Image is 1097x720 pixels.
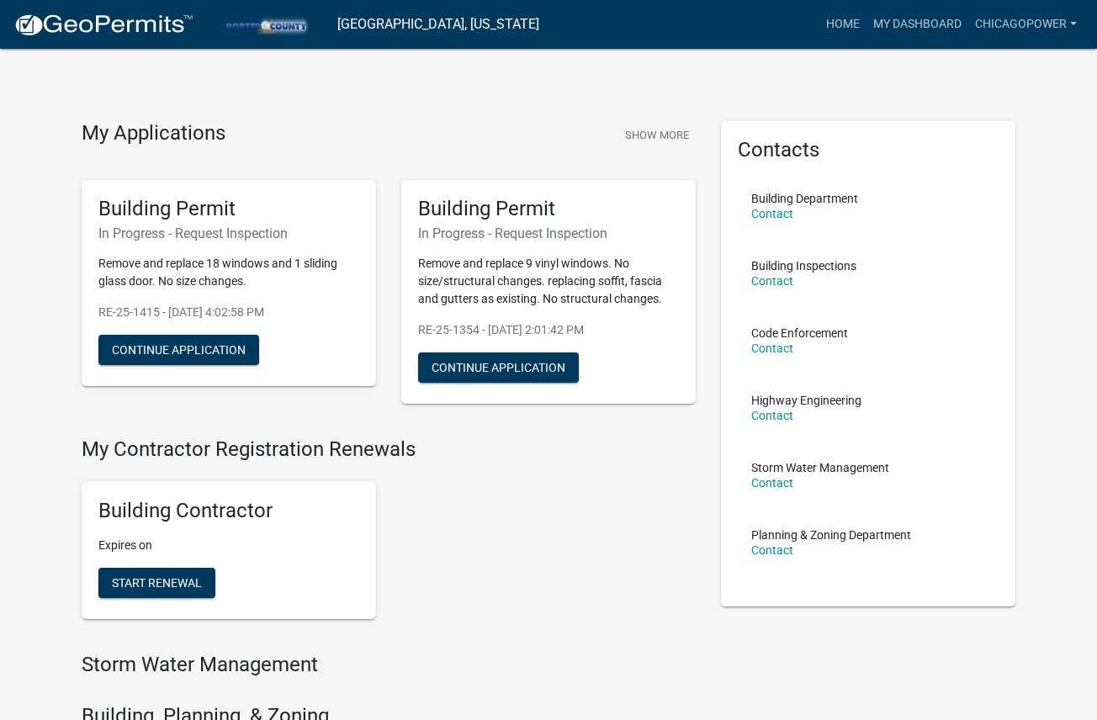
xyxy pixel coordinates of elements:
[751,462,889,474] p: Storm Water Management
[418,255,679,308] p: Remove and replace 9 vinyl windows. No size/structural changes. replacing soffit, fascia and gutt...
[98,568,215,598] button: Start Renewal
[98,304,359,321] p: RE-25-1415 - [DATE] 4:02:58 PM
[82,437,696,462] h4: My Contractor Registration Renewals
[751,476,793,490] a: Contact
[418,352,579,383] button: Continue Application
[418,197,679,221] h5: Building Permit
[968,8,1084,40] a: Chicagopower
[866,8,968,40] a: My Dashboard
[98,499,359,523] h5: Building Contractor
[98,225,359,241] h6: In Progress - Request Inspection
[819,8,866,40] a: Home
[82,121,225,146] h4: My Applications
[751,260,856,272] p: Building Inspections
[98,255,359,290] p: Remove and replace 18 windows and 1 sliding glass door. No size changes.
[751,543,793,557] a: Contact
[98,537,359,554] p: Expires on
[618,121,696,149] button: Show More
[82,437,696,633] wm-registration-list-section: My Contractor Registration Renewals
[751,341,793,355] a: Contact
[751,207,793,220] a: Contact
[337,10,539,39] a: [GEOGRAPHIC_DATA], [US_STATE]
[751,327,848,339] p: Code Enforcement
[207,13,324,35] img: Porter County, Indiana
[738,138,999,162] h5: Contacts
[82,653,696,677] h4: Storm Water Management
[98,335,259,365] button: Continue Application
[418,321,679,339] p: RE-25-1354 - [DATE] 2:01:42 PM
[98,197,359,221] h5: Building Permit
[751,274,793,288] a: Contact
[751,394,861,406] p: Highway Engineering
[112,576,202,590] span: Start Renewal
[751,529,911,541] p: Planning & Zoning Department
[418,225,679,241] h6: In Progress - Request Inspection
[751,193,858,204] p: Building Department
[751,409,793,422] a: Contact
